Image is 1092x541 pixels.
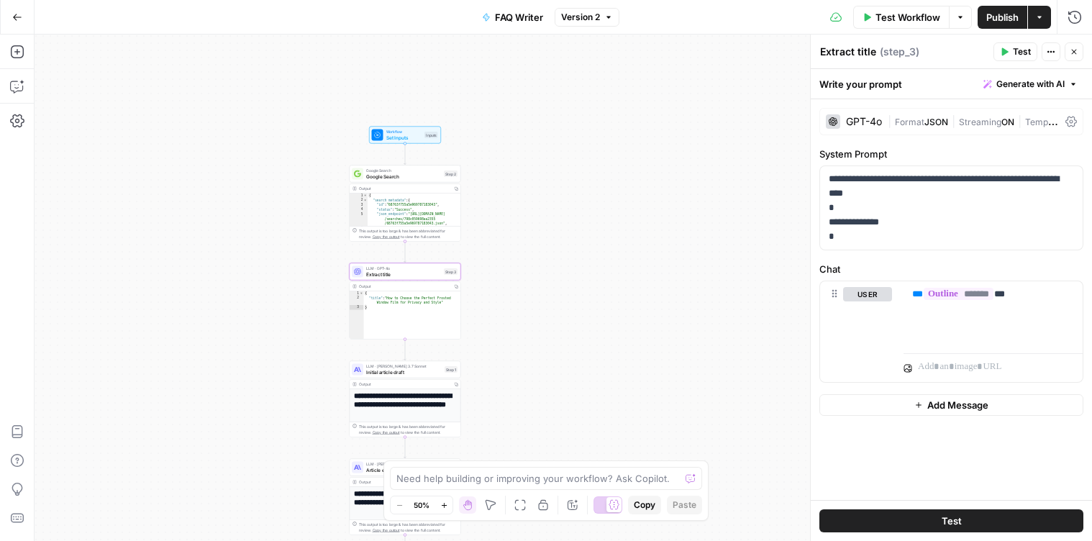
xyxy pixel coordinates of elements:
[445,366,458,373] div: Step 1
[634,499,655,512] span: Copy
[366,265,441,271] span: LLM · GPT-4o
[996,78,1065,91] span: Generate with AI
[473,6,552,29] button: FAQ Writer
[424,132,438,138] div: Inputs
[350,263,461,340] div: LLM · GPT-4oExtract titleStep 3Output{ "title":"How to Choose the Perfect Frosted Window Film for...
[366,173,441,180] span: Google Search
[978,75,1083,94] button: Generate with AI
[959,117,1001,127] span: Streaming
[667,496,702,514] button: Paste
[350,296,364,305] div: 2
[350,203,368,208] div: 3
[1025,114,1058,128] span: Temp
[820,281,892,382] div: user
[363,198,368,203] span: Toggle code folding, rows 2 through 12
[350,305,364,310] div: 3
[819,147,1083,161] label: System Prompt
[359,186,450,191] div: Output
[875,10,940,24] span: Test Workflow
[350,127,461,144] div: WorkflowSet InputsInputs
[895,117,924,127] span: Format
[819,394,1083,416] button: Add Message
[350,291,364,296] div: 1
[386,129,422,135] span: Workflow
[948,114,959,128] span: |
[386,134,422,141] span: Set Inputs
[555,8,619,27] button: Version 2
[359,381,450,387] div: Output
[366,368,442,376] span: Initial article draft
[942,514,962,528] span: Test
[366,168,441,173] span: Google Search
[843,287,892,301] button: user
[924,117,948,127] span: JSON
[993,42,1037,61] button: Test
[888,114,895,128] span: |
[853,6,949,29] button: Test Workflow
[444,171,458,177] div: Step 2
[350,194,368,199] div: 1
[1014,114,1025,128] span: |
[1001,117,1014,127] span: ON
[359,479,450,485] div: Output
[359,283,450,289] div: Output
[561,11,600,24] span: Version 2
[350,207,368,212] div: 4
[359,228,458,240] div: This output is too large & has been abbreviated for review. to view the full content.
[820,45,876,59] textarea: Extract title
[404,437,406,458] g: Edge from step_1 to step_4
[1013,45,1031,58] span: Test
[811,69,1092,99] div: Write your prompt
[373,235,400,239] span: Copy the output
[880,45,919,59] span: ( step_3 )
[404,340,406,360] g: Edge from step_3 to step_1
[366,461,441,467] span: LLM · [PERSON_NAME] 3.7 Sonnet
[363,194,368,199] span: Toggle code folding, rows 1 through 591
[359,424,458,435] div: This output is too large & has been abbreviated for review. to view the full content.
[359,522,458,533] div: This output is too large & has been abbreviated for review. to view the full content.
[819,509,1083,532] button: Test
[927,398,988,412] span: Add Message
[444,268,458,275] div: Step 3
[495,10,543,24] span: FAQ Writer
[373,528,400,532] span: Copy the output
[404,144,406,165] g: Edge from start to step_2
[366,270,441,278] span: Extract title
[628,496,661,514] button: Copy
[986,10,1019,24] span: Publish
[404,242,406,263] g: Edge from step_2 to step_3
[414,499,429,511] span: 50%
[819,262,1083,276] label: Chat
[360,291,364,296] span: Toggle code folding, rows 1 through 3
[846,117,882,127] div: GPT-4o
[350,165,461,242] div: Google SearchGoogle SearchStep 2Output{ "search_metadata":{ "id":"68763f755a5e969787183043", "sta...
[373,430,400,435] span: Copy the output
[978,6,1027,29] button: Publish
[366,466,441,473] span: Article edits
[350,198,368,203] div: 2
[366,363,442,369] span: LLM · [PERSON_NAME] 3.7 Sonnet
[350,212,368,227] div: 5
[673,499,696,512] span: Paste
